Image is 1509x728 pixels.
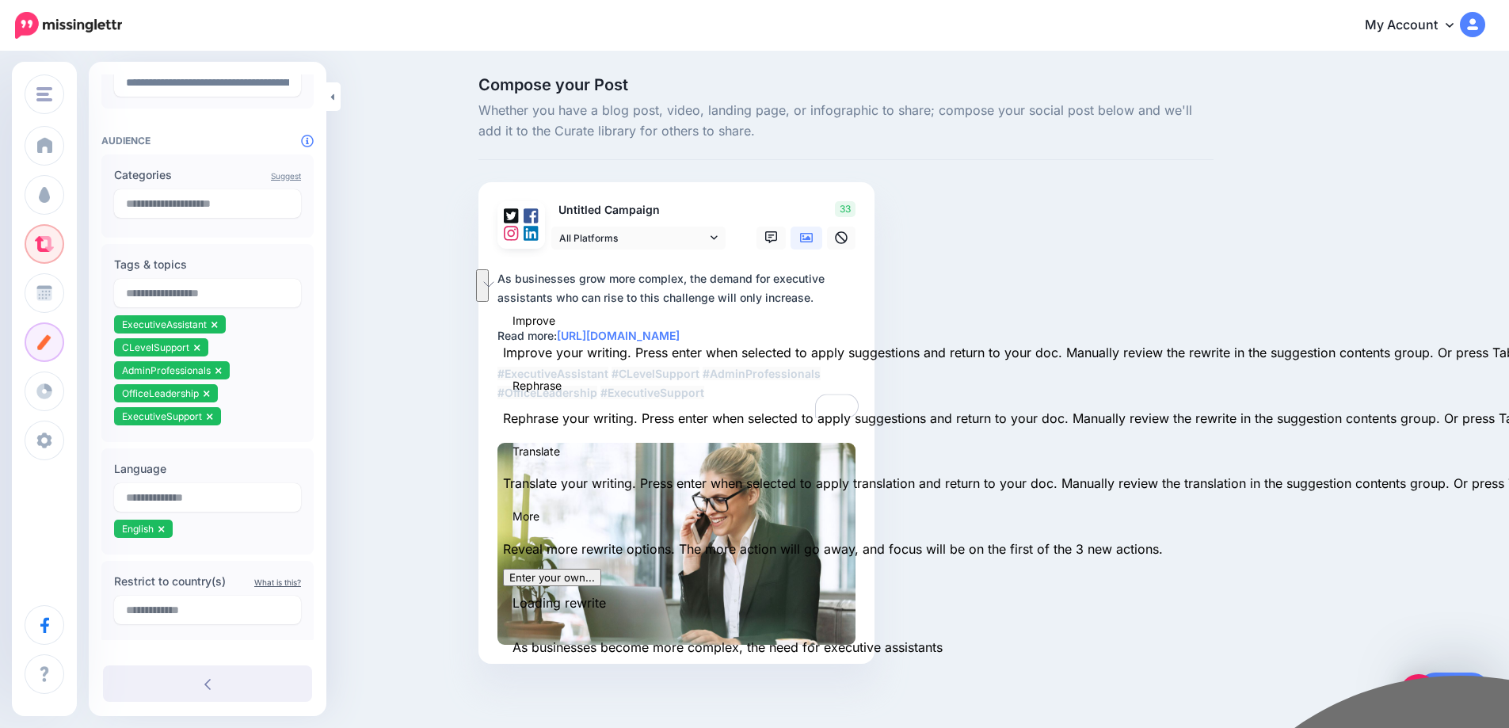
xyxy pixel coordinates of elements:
[114,572,301,591] label: Restrict to country(s)
[551,227,726,250] a: All Platforms
[114,255,301,274] label: Tags & topics
[478,101,1214,142] span: Whether you have a blog post, video, landing page, or infographic to share; compose your social p...
[122,410,202,422] span: ExecutiveSupport
[122,523,154,535] span: English
[1349,6,1485,45] a: My Account
[835,201,855,217] span: 33
[551,201,727,219] p: Untitled Campaign
[497,443,855,644] img: C7M89AX8SWIMY8JNZ4MON48A6EO6SI8F.jpg
[497,269,862,421] textarea: To enrich screen reader interactions, please activate Accessibility in Grammarly extension settings
[271,171,301,181] a: Suggest
[122,318,207,330] span: ExecutiveAssistant
[114,459,301,478] label: Language
[559,230,707,246] span: All Platforms
[122,387,199,399] span: OfficeLeadership
[101,135,314,147] h4: Audience
[114,166,301,185] label: Categories
[478,77,1214,93] span: Compose your Post
[36,87,52,101] img: menu.png
[122,341,189,353] span: CLevelSupport
[15,12,122,39] img: Missinglettr
[254,577,301,587] a: What is this?
[497,269,862,402] div: As businesses grow more complex, the demand for executive assistants who can rise to this challen...
[122,364,211,376] span: AdminProfessionals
